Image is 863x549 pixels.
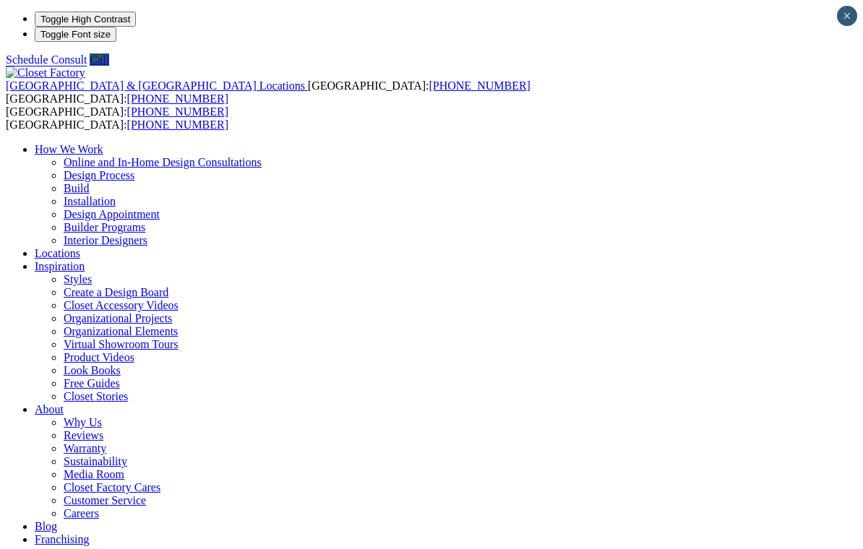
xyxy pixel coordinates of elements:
[35,12,136,27] button: Toggle High Contrast
[6,79,531,105] span: [GEOGRAPHIC_DATA]: [GEOGRAPHIC_DATA]:
[6,105,228,131] span: [GEOGRAPHIC_DATA]: [GEOGRAPHIC_DATA]:
[6,53,87,66] a: Schedule Consult
[64,234,147,246] a: Interior Designers
[6,79,308,92] a: [GEOGRAPHIC_DATA] & [GEOGRAPHIC_DATA] Locations
[64,442,106,454] a: Warranty
[90,53,109,66] a: Call
[127,118,228,131] a: [PHONE_NUMBER]
[35,247,80,259] a: Locations
[64,338,179,350] a: Virtual Showroom Tours
[64,494,146,506] a: Customer Service
[35,143,103,155] a: How We Work
[40,14,130,25] span: Toggle High Contrast
[127,92,228,105] a: [PHONE_NUMBER]
[64,507,99,519] a: Careers
[35,533,90,545] a: Franchising
[64,416,102,428] a: Why Us
[64,312,172,324] a: Organizational Projects
[127,105,228,118] a: [PHONE_NUMBER]
[64,481,160,493] a: Closet Factory Cares
[64,156,262,168] a: Online and In-Home Design Consultations
[64,325,178,337] a: Organizational Elements
[35,260,85,272] a: Inspiration
[64,182,90,194] a: Build
[64,273,92,285] a: Styles
[35,27,116,42] button: Toggle Font size
[64,299,179,311] a: Closet Accessory Videos
[6,66,85,79] img: Closet Factory
[64,455,127,467] a: Sustainability
[837,6,857,26] button: Close
[64,286,168,298] a: Create a Design Board
[6,79,305,92] span: [GEOGRAPHIC_DATA] & [GEOGRAPHIC_DATA] Locations
[35,403,64,415] a: About
[64,429,103,441] a: Reviews
[35,520,57,532] a: Blog
[64,351,134,363] a: Product Videos
[64,468,124,480] a: Media Room
[64,169,134,181] a: Design Process
[64,390,128,402] a: Closet Stories
[64,221,145,233] a: Builder Programs
[64,208,160,220] a: Design Appointment
[64,195,116,207] a: Installation
[40,29,111,40] span: Toggle Font size
[64,364,121,376] a: Look Books
[429,79,530,92] a: [PHONE_NUMBER]
[64,377,120,389] a: Free Guides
